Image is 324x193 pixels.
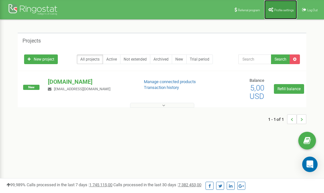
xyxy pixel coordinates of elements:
[271,54,290,64] button: Search
[6,182,26,187] span: 99,989%
[238,8,260,12] span: Referral program
[54,87,110,91] span: [EMAIL_ADDRESS][DOMAIN_NAME]
[250,83,264,101] span: 5,00 USD
[120,54,150,64] a: Not extended
[150,54,172,64] a: Archived
[186,54,213,64] a: Trial period
[307,8,318,12] span: Log Out
[23,85,39,90] span: New
[103,54,120,64] a: Active
[274,8,294,12] span: Profile settings
[48,78,133,86] p: [DOMAIN_NAME]
[238,54,271,64] input: Search
[302,157,318,172] div: Open Intercom Messenger
[24,54,58,64] a: New project
[178,182,201,187] u: 7 382 453,00
[268,108,306,130] nav: ...
[250,78,264,83] span: Balance
[27,182,112,187] span: Calls processed in the last 7 days :
[89,182,112,187] u: 1 745 115,00
[144,79,196,84] a: Manage connected products
[268,114,287,124] span: 1 - 1 of 1
[113,182,201,187] span: Calls processed in the last 30 days :
[144,85,179,90] a: Transaction history
[77,54,103,64] a: All projects
[274,84,304,94] a: Refill balance
[22,38,41,44] h5: Projects
[172,54,187,64] a: New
